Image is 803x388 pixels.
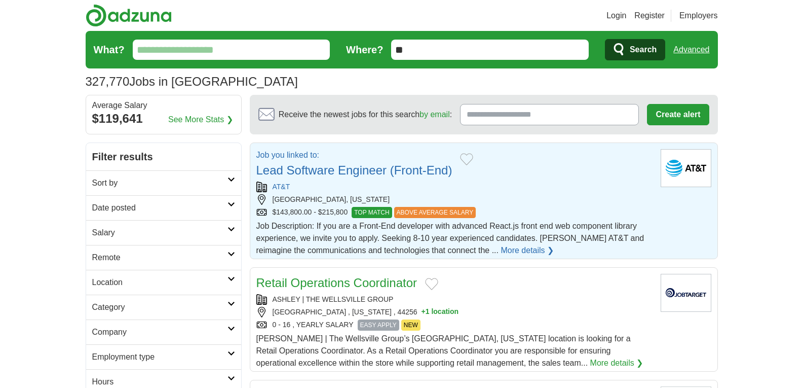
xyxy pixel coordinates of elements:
button: Add to favorite jobs [425,278,438,290]
a: Retail Operations Coordinator [256,276,417,290]
a: Employment type [86,344,241,369]
h2: Location [92,276,227,289]
span: EASY APPLY [358,320,399,331]
h2: Employment type [92,351,227,363]
a: Date posted [86,195,241,220]
div: ASHLEY | THE WELLSVILLE GROUP [256,294,653,305]
label: What? [94,42,125,57]
a: AT&T [273,183,290,191]
div: [GEOGRAPHIC_DATA], [US_STATE] [256,194,653,205]
span: Search [630,40,657,60]
h2: Remote [92,252,227,264]
button: Add to favorite jobs [460,153,473,165]
a: Salary [86,220,241,245]
span: + [422,307,426,318]
a: See More Stats ❯ [168,114,233,126]
h2: Category [92,301,227,313]
span: Receive the newest jobs for this search : [279,109,452,121]
button: Search [605,39,665,60]
a: Company [86,320,241,344]
span: Job Description: If you are a Front-End developer with advanced React.js front end web component ... [256,222,644,255]
h2: Hours [92,376,227,388]
span: ABOVE AVERAGE SALARY [394,207,476,218]
div: $143,800.00 - $215,800 [256,207,653,218]
img: Company logo [661,274,711,312]
button: Create alert [647,104,709,125]
a: Register [634,10,665,22]
a: Employers [679,10,718,22]
span: 327,770 [86,73,130,91]
h2: Date posted [92,202,227,214]
span: NEW [401,320,420,331]
a: Remote [86,245,241,270]
div: [GEOGRAPHIC_DATA] , [US_STATE] , 44256 [256,307,653,318]
a: Advanced [673,40,709,60]
a: Location [86,270,241,295]
a: Lead Software Engineer (Front-End) [256,163,452,177]
h2: Salary [92,227,227,239]
img: Adzuna logo [86,4,172,27]
h1: Jobs in [GEOGRAPHIC_DATA] [86,75,298,88]
div: $119,641 [92,110,235,128]
a: Login [606,10,626,22]
p: Job you linked to: [256,149,452,161]
a: by email [419,110,450,119]
a: Category [86,295,241,320]
div: 0 - 16 , YEARLY SALARY [256,320,653,331]
a: More details ❯ [501,244,554,257]
h2: Filter results [86,143,241,170]
img: AT&T logo [661,149,711,187]
button: +1 location [422,307,459,318]
a: More details ❯ [590,357,643,369]
h2: Company [92,326,227,338]
h2: Sort by [92,177,227,189]
div: Average Salary [92,101,235,110]
span: [PERSON_NAME] | The Wellsville Group’s [GEOGRAPHIC_DATA], [US_STATE] location is looking for a Re... [256,334,631,367]
label: Where? [346,42,383,57]
span: TOP MATCH [352,207,392,218]
a: Sort by [86,170,241,195]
